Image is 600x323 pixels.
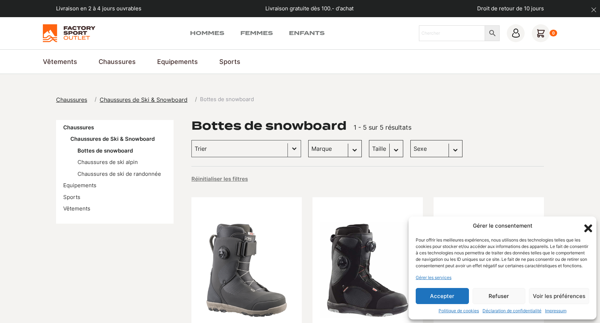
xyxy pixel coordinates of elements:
[289,29,325,38] a: Enfants
[472,288,526,304] button: Refuser
[100,96,187,103] span: Chaussures de Ski & Snowboard
[582,222,589,229] div: Fermer la boîte de dialogue
[191,120,346,131] h1: Bottes de snowboard
[43,24,95,42] img: Factory Sport Outlet
[550,30,557,37] div: 0
[63,205,90,212] a: Vêtements
[190,29,224,38] a: Hommes
[56,95,254,104] nav: breadcrumbs
[100,95,192,104] a: Chaussures de Ski & Snowboard
[354,124,411,131] span: 1 - 5 sur 5 résultats
[587,4,600,16] button: dismiss
[77,159,138,165] a: Chaussures de ski alpin
[240,29,273,38] a: Femmes
[416,274,451,281] a: Gérer les services
[419,25,485,41] input: Chercher
[99,57,136,66] a: Chaussures
[63,124,94,131] a: Chaussures
[482,308,541,314] a: Déclaration de confidentialité
[63,182,96,189] a: Equipements
[43,57,77,66] a: Vêtements
[56,95,91,104] a: Chaussures
[157,57,198,66] a: Equipements
[416,237,589,269] div: Pour offrir les meilleures expériences, nous utilisons des technologies telles que les cookies po...
[473,222,532,230] div: Gérer le consentement
[200,95,254,104] span: Bottes de snowboard
[77,147,133,154] a: Bottes de snowboard
[191,175,248,183] button: Réinitialiser les filtres
[529,288,589,304] button: Voir les préférences
[70,135,155,142] a: Chaussures de Ski & Snowboard
[439,308,479,314] a: Politique de cookies
[219,57,240,66] a: Sports
[265,5,354,13] p: Livraison gratuite dès 100.- d'achat
[63,194,80,200] a: Sports
[288,140,301,157] button: Basculer la liste
[416,288,469,304] button: Accepter
[545,308,566,314] a: Impressum
[77,170,161,177] a: Chaussures de ski de randonnée
[195,144,285,153] input: Trier
[56,5,141,13] p: Livraison en 2 à 4 jours ouvrables
[477,5,544,13] p: Droit de retour de 10 jours
[56,96,87,103] span: Chaussures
